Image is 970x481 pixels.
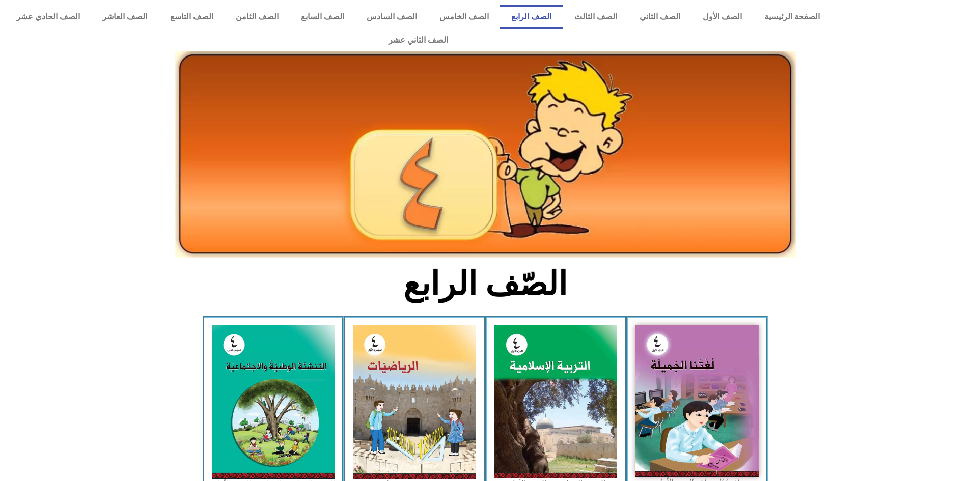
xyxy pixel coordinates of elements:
[628,5,691,29] a: الصف الثاني
[317,264,653,304] h2: الصّف الرابع
[753,5,831,29] a: الصفحة الرئيسية
[428,5,500,29] a: الصف الخامس
[500,5,563,29] a: الصف الرابع
[5,5,91,29] a: الصف الحادي عشر
[355,5,428,29] a: الصف السادس
[5,29,831,52] a: الصف الثاني عشر
[225,5,290,29] a: الصف الثامن
[158,5,224,29] a: الصف التاسع
[290,5,355,29] a: الصف السابع
[691,5,753,29] a: الصف الأول
[563,5,628,29] a: الصف الثالث
[91,5,158,29] a: الصف العاشر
